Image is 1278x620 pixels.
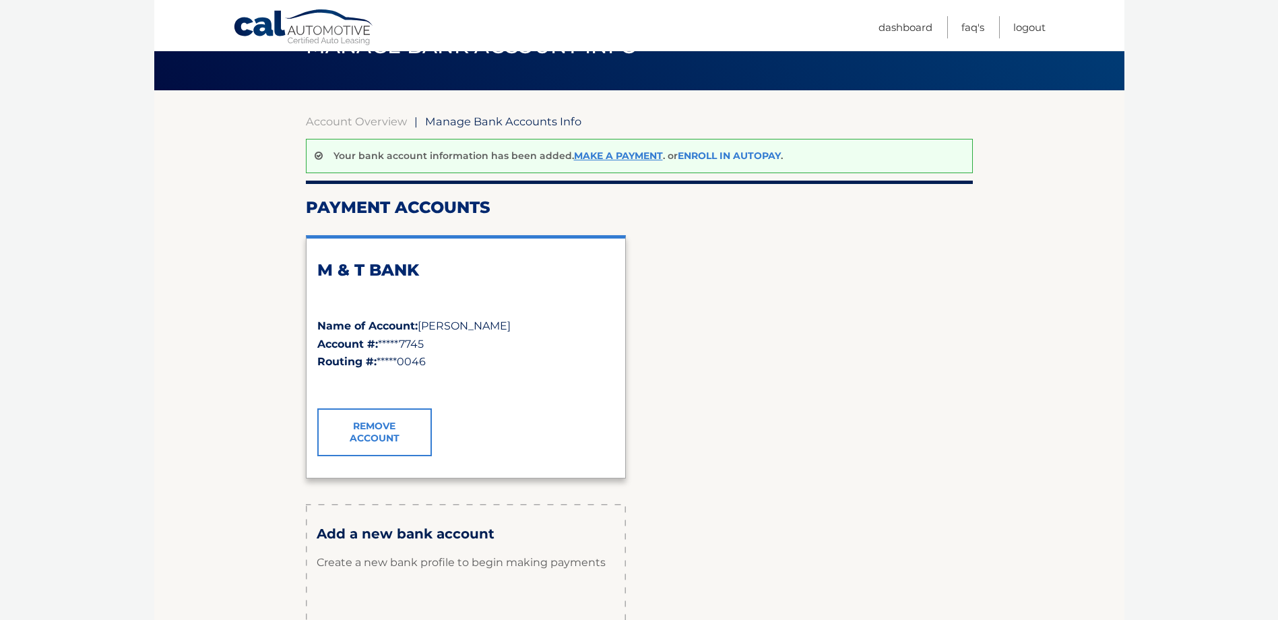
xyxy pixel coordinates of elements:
[317,526,615,542] h3: Add a new bank account
[418,319,511,332] span: [PERSON_NAME]
[333,150,783,162] p: Your bank account information has been added. . or .
[317,542,615,583] p: Create a new bank profile to begin making payments
[306,197,973,218] h2: Payment Accounts
[317,355,377,368] strong: Routing #:
[233,9,375,48] a: Cal Automotive
[306,115,407,128] a: Account Overview
[317,378,326,391] span: ✓
[1013,16,1046,38] a: Logout
[678,150,781,162] a: Enroll In AutoPay
[317,338,378,350] strong: Account #:
[317,319,418,332] strong: Name of Account:
[317,408,432,456] a: Remove Account
[574,150,663,162] a: Make a payment
[317,260,614,280] h2: M & T BANK
[878,16,932,38] a: Dashboard
[414,115,418,128] span: |
[961,16,984,38] a: FAQ's
[425,115,581,128] span: Manage Bank Accounts Info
